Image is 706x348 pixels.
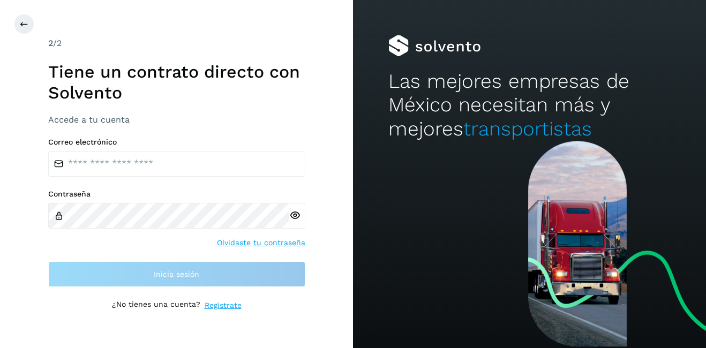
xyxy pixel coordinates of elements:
[48,62,305,103] h1: Tiene un contrato directo con Solvento
[112,300,200,311] p: ¿No tienes una cuenta?
[205,300,242,311] a: Regístrate
[48,37,305,50] div: /2
[217,237,305,248] a: Olvidaste tu contraseña
[154,270,199,278] span: Inicia sesión
[48,190,305,199] label: Contraseña
[48,261,305,287] button: Inicia sesión
[48,115,305,125] h3: Accede a tu cuenta
[388,70,671,141] h2: Las mejores empresas de México necesitan más y mejores
[48,38,53,48] span: 2
[48,138,305,147] label: Correo electrónico
[463,117,592,140] span: transportistas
